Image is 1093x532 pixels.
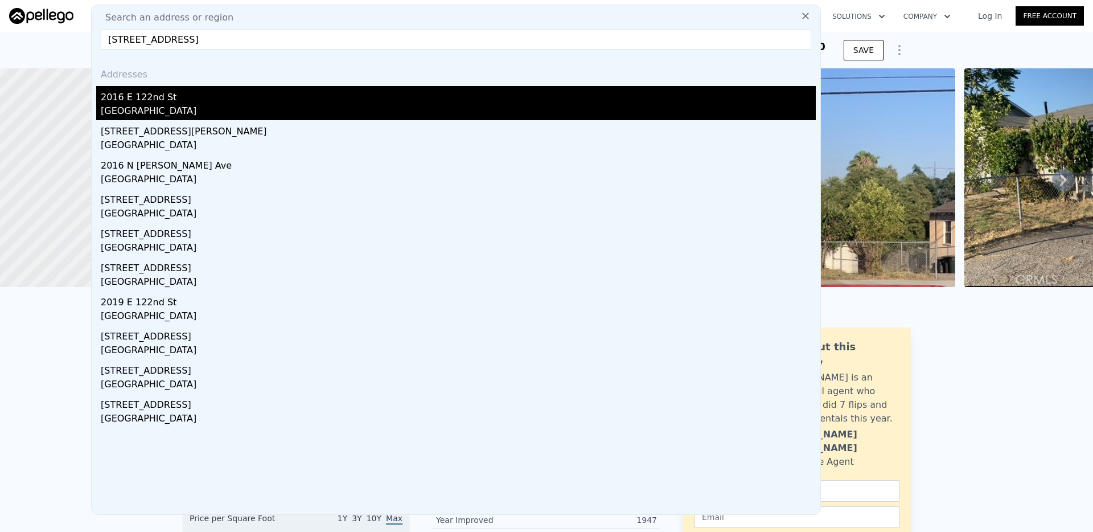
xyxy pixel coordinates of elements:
[9,8,73,24] img: Pellego
[773,428,899,455] div: [PERSON_NAME] [PERSON_NAME]
[101,241,816,257] div: [GEOGRAPHIC_DATA]
[101,223,816,241] div: [STREET_ADDRESS]
[101,104,816,120] div: [GEOGRAPHIC_DATA]
[101,154,816,173] div: 2016 N [PERSON_NAME] Ave
[964,10,1016,22] a: Log In
[101,275,816,291] div: [GEOGRAPHIC_DATA]
[773,371,899,425] div: [PERSON_NAME] is an active local agent who personally did 7 flips and bought 3 rentals this year.
[101,359,816,378] div: [STREET_ADDRESS]
[101,343,816,359] div: [GEOGRAPHIC_DATA]
[844,40,884,60] button: SAVE
[101,120,816,138] div: [STREET_ADDRESS][PERSON_NAME]
[894,6,960,27] button: Company
[101,86,816,104] div: 2016 E 122nd St
[101,378,816,394] div: [GEOGRAPHIC_DATA]
[96,59,816,86] div: Addresses
[546,514,657,526] div: 1947
[386,514,402,525] span: Max
[773,339,899,371] div: Ask about this property
[436,514,546,526] div: Year Improved
[101,173,816,189] div: [GEOGRAPHIC_DATA]
[695,506,899,528] input: Email
[338,514,347,523] span: 1Y
[367,514,381,523] span: 10Y
[190,513,296,531] div: Price per Square Foot
[823,6,894,27] button: Solutions
[101,207,816,223] div: [GEOGRAPHIC_DATA]
[101,394,816,412] div: [STREET_ADDRESS]
[101,257,816,275] div: [STREET_ADDRESS]
[101,412,816,428] div: [GEOGRAPHIC_DATA]
[101,291,816,309] div: 2019 E 122nd St
[101,29,811,50] input: Enter an address, city, region, neighborhood or zip code
[1016,6,1084,26] a: Free Account
[101,309,816,325] div: [GEOGRAPHIC_DATA]
[352,514,361,523] span: 3Y
[101,189,816,207] div: [STREET_ADDRESS]
[101,138,816,154] div: [GEOGRAPHIC_DATA]
[101,325,816,343] div: [STREET_ADDRESS]
[888,39,911,62] button: Show Options
[96,11,233,24] span: Search an address or region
